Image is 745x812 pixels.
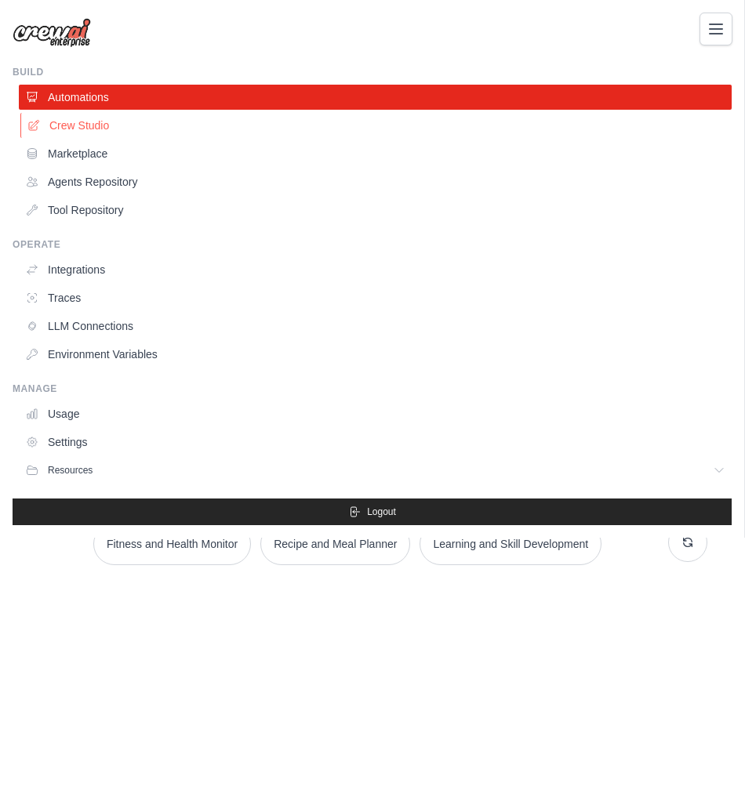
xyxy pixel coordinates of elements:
[13,238,732,251] div: Operate
[19,169,732,194] a: Agents Repository
[19,314,732,339] a: LLM Connections
[700,13,732,45] button: Toggle navigation
[19,401,732,426] a: Usage
[19,198,732,223] a: Tool Repository
[13,498,732,525] button: Logout
[19,257,732,282] a: Integrations
[20,113,733,138] a: Crew Studio
[13,18,91,48] img: Logo
[19,458,732,483] button: Resources
[19,85,732,110] a: Automations
[19,430,732,455] a: Settings
[667,737,745,812] div: Chat-Widget
[19,342,732,367] a: Environment Variables
[48,464,93,477] span: Resources
[19,141,732,166] a: Marketplace
[13,66,732,78] div: Build
[19,285,732,310] a: Traces
[367,506,396,518] span: Logout
[13,382,732,395] div: Manage
[667,737,745,812] iframe: Chat Widget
